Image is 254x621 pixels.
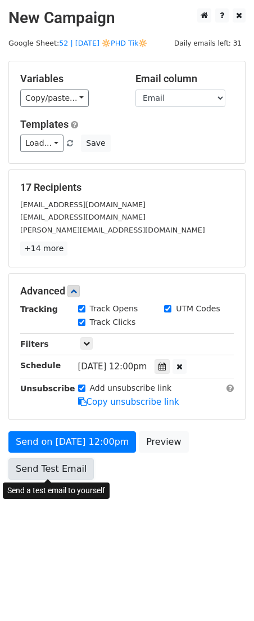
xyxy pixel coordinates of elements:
small: [EMAIL_ADDRESS][DOMAIN_NAME] [20,200,146,209]
h2: New Campaign [8,8,246,28]
strong: Filters [20,339,49,349]
label: UTM Codes [176,303,220,315]
div: Send a test email to yourself [3,482,110,499]
a: Load... [20,135,63,152]
label: Track Opens [90,303,138,315]
a: 52 | [DATE] 🔆PHD Tik🔆 [59,39,147,47]
strong: Schedule [20,361,61,370]
a: Copy unsubscribe link [78,397,179,407]
label: Track Clicks [90,316,136,328]
a: Templates [20,118,69,130]
span: [DATE] 12:00pm [78,361,147,372]
h5: 17 Recipients [20,181,234,194]
small: Google Sheet: [8,39,147,47]
strong: Tracking [20,305,58,314]
label: Add unsubscribe link [90,382,172,394]
iframe: Chat Widget [198,567,254,621]
a: +14 more [20,242,67,256]
h5: Advanced [20,285,234,297]
small: [PERSON_NAME][EMAIL_ADDRESS][DOMAIN_NAME] [20,226,205,234]
h5: Variables [20,73,119,85]
h5: Email column [135,73,234,85]
a: Send Test Email [8,458,94,480]
span: Daily emails left: 31 [170,37,246,50]
button: Save [81,135,110,152]
a: Preview [139,431,188,453]
a: Daily emails left: 31 [170,39,246,47]
small: [EMAIL_ADDRESS][DOMAIN_NAME] [20,213,146,221]
a: Copy/paste... [20,90,89,107]
a: Send on [DATE] 12:00pm [8,431,136,453]
strong: Unsubscribe [20,384,75,393]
